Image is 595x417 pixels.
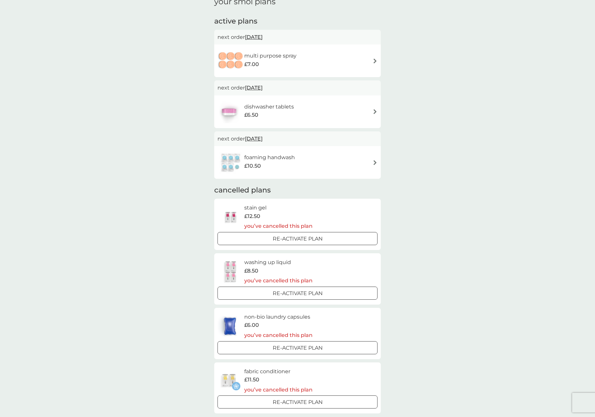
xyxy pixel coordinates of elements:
[244,386,313,394] p: you’ve cancelled this plan
[244,267,258,275] span: £8.50
[244,60,259,69] span: £7.00
[244,103,294,111] h6: dishwasher tablets
[217,206,244,228] img: stain gel
[244,276,313,285] p: you’ve cancelled this plan
[217,151,244,174] img: foaming handwash
[273,235,323,243] p: Re-activate Plan
[217,33,378,42] p: next order
[244,331,313,340] p: you’ve cancelled this plan
[244,313,313,321] h6: non-bio laundry capsules
[245,81,263,94] span: [DATE]
[244,375,259,384] span: £11.50
[373,109,378,114] img: arrow right
[373,58,378,63] img: arrow right
[273,344,323,352] p: Re-activate Plan
[217,260,244,283] img: washing up liquid
[217,287,378,300] button: Re-activate Plan
[244,111,258,119] span: £6.50
[245,132,263,145] span: [DATE]
[244,204,313,212] h6: stain gel
[244,212,260,221] span: £12.50
[217,369,240,392] img: fabric conditioner
[373,160,378,165] img: arrow right
[217,100,240,123] img: dishwasher tablets
[244,258,313,267] h6: washing up liquid
[244,367,313,376] h6: fabric conditioner
[217,395,378,409] button: Re-activate Plan
[217,232,378,245] button: Re-activate Plan
[244,321,259,329] span: £6.00
[244,162,261,170] span: £10.50
[214,16,381,26] h2: active plans
[245,31,263,43] span: [DATE]
[217,49,244,72] img: multi purpose spray
[244,52,297,60] h6: multi purpose spray
[244,153,295,162] h6: foaming handwash
[273,398,323,407] p: Re-activate Plan
[244,222,313,230] p: you’ve cancelled this plan
[217,315,242,338] img: non-bio laundry capsules
[214,185,381,195] h2: cancelled plans
[273,289,323,298] p: Re-activate Plan
[217,84,378,92] p: next order
[217,135,378,143] p: next order
[217,341,378,354] button: Re-activate Plan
